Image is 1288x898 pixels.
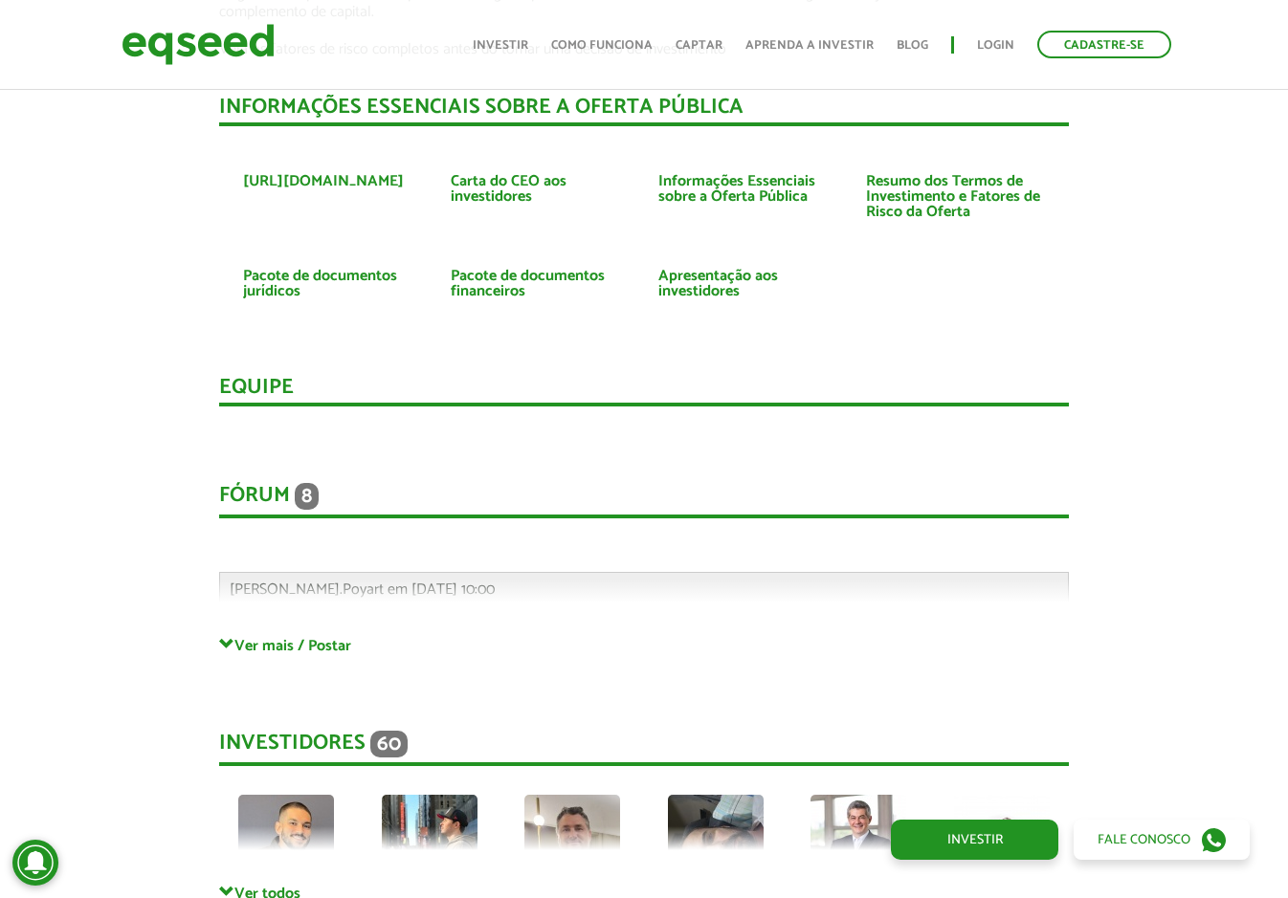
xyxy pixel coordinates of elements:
[676,39,722,52] a: Captar
[473,39,528,52] a: Investir
[122,19,275,70] img: EqSeed
[219,377,1068,406] div: Equipe
[658,174,837,205] a: Informações Essenciais sobre a Oferta Pública
[954,795,1050,890] img: picture-61293-1560094735.jpg
[811,795,906,890] img: picture-113391-1693569165.jpg
[243,174,404,189] a: [URL][DOMAIN_NAME]
[866,174,1045,220] a: Resumo dos Termos de Investimento e Fatores de Risco da Oferta
[658,269,837,299] a: Apresentação aos investidores
[370,731,408,757] span: 60
[1037,31,1171,58] a: Cadastre-se
[977,39,1014,52] a: Login
[219,97,1068,126] div: INFORMAÇÕES ESSENCIAIS SOBRE A OFERTA PÚBLICA
[524,795,620,890] img: picture-126834-1752512559.jpg
[238,795,334,890] img: picture-72979-1756068561.jpg
[668,795,764,890] img: picture-121595-1719786865.jpg
[243,269,422,299] a: Pacote de documentos jurídicos
[745,39,874,52] a: Aprenda a investir
[897,39,928,52] a: Blog
[891,820,1058,860] a: Investir
[295,483,319,510] span: 8
[219,483,1068,518] div: Fórum
[451,269,630,299] a: Pacote de documentos financeiros
[551,39,653,52] a: Como funciona
[219,636,1068,654] a: Ver mais / Postar
[1074,820,1250,860] a: Fale conosco
[219,731,1068,766] div: Investidores
[230,577,495,602] span: [PERSON_NAME].Poyart em [DATE] 10:00
[451,174,630,205] a: Carta do CEO aos investidores
[382,795,477,890] img: picture-112095-1687613792.jpg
